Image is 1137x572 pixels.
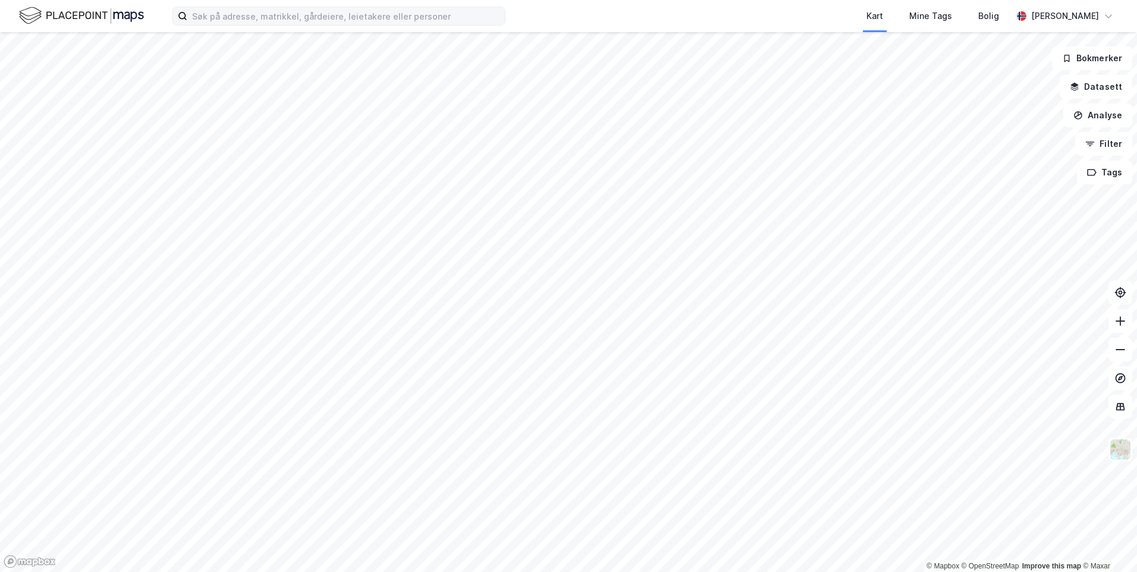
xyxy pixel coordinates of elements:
[19,5,144,26] img: logo.f888ab2527a4732fd821a326f86c7f29.svg
[978,9,999,23] div: Bolig
[187,7,505,25] input: Søk på adresse, matrikkel, gårdeiere, leietakere eller personer
[866,9,883,23] div: Kart
[1031,9,1099,23] div: [PERSON_NAME]
[1078,515,1137,572] iframe: Chat Widget
[909,9,952,23] div: Mine Tags
[1078,515,1137,572] div: Kontrollprogram for chat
